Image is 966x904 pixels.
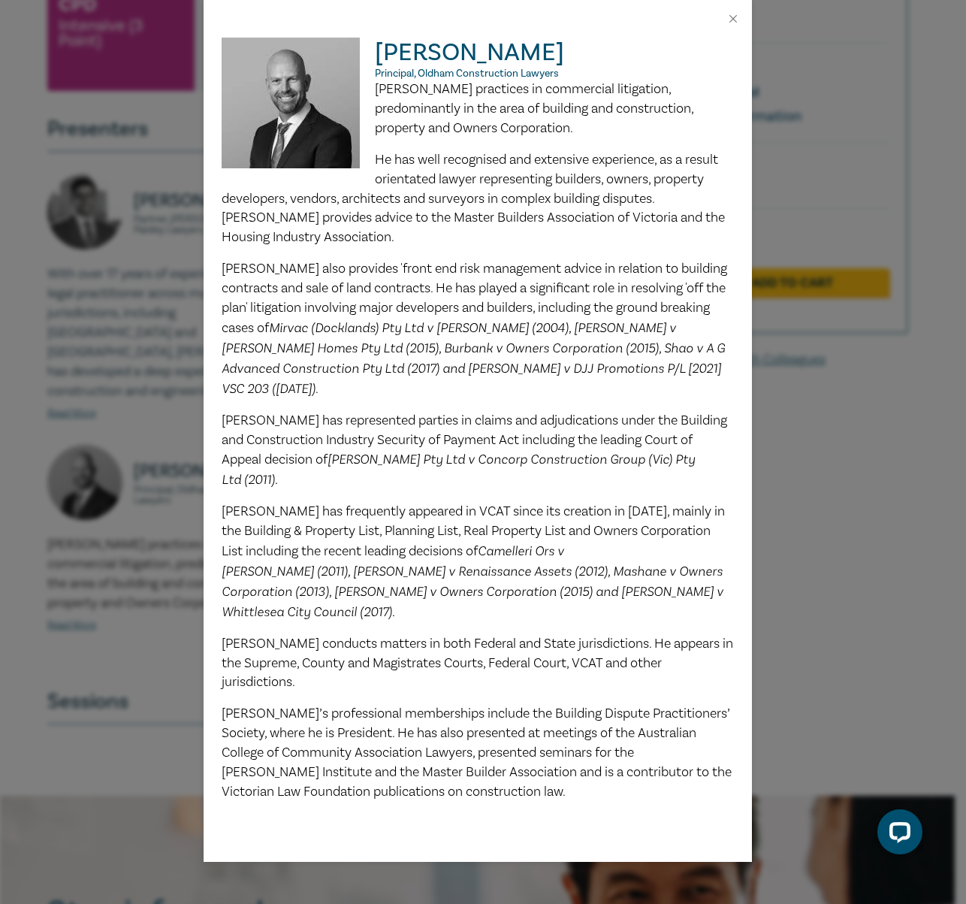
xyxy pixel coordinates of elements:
[222,451,695,487] em: [PERSON_NAME] Pty Ltd v Concorp Construction Group (Vic) Pty Ltd (2011).
[222,38,376,183] img: Daniel Oldham
[865,803,928,866] iframe: LiveChat chat widget
[222,412,727,469] span: [PERSON_NAME] has represented parties in claims and adjudications under the Building and Construc...
[726,12,740,26] button: Close
[222,543,723,619] em: Camelleri Ors v [PERSON_NAME] (2011), [PERSON_NAME] v Renaissance Assets (2012), Mashane v Owners...
[222,503,725,560] span: [PERSON_NAME] has frequently appeared in VCAT since its creation in [DATE], mainly in the Buildin...
[222,151,725,246] span: He has well recognised and extensive experience, as a result orientated lawyer representing build...
[315,380,318,398] span: .
[222,705,732,800] span: [PERSON_NAME]’s professional memberships include the Building Dispute Practitioners’ Society, whe...
[222,635,733,691] span: [PERSON_NAME] conducts matters in both Federal and State jurisdictions. He appears in the Supreme...
[375,80,693,137] span: [PERSON_NAME] practices in commercial litigation, predominantly in the area of building and const...
[375,67,559,80] span: Principal, Oldham Construction Lawyers
[222,38,734,80] h2: [PERSON_NAME]
[222,319,725,396] em: Mirvac (Docklands) Pty Ltd v [PERSON_NAME] (2004), [PERSON_NAME] v [PERSON_NAME] Homes Pty Ltd (2...
[222,260,727,337] span: [PERSON_NAME] also provides 'front end risk management advice in relation to building contracts a...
